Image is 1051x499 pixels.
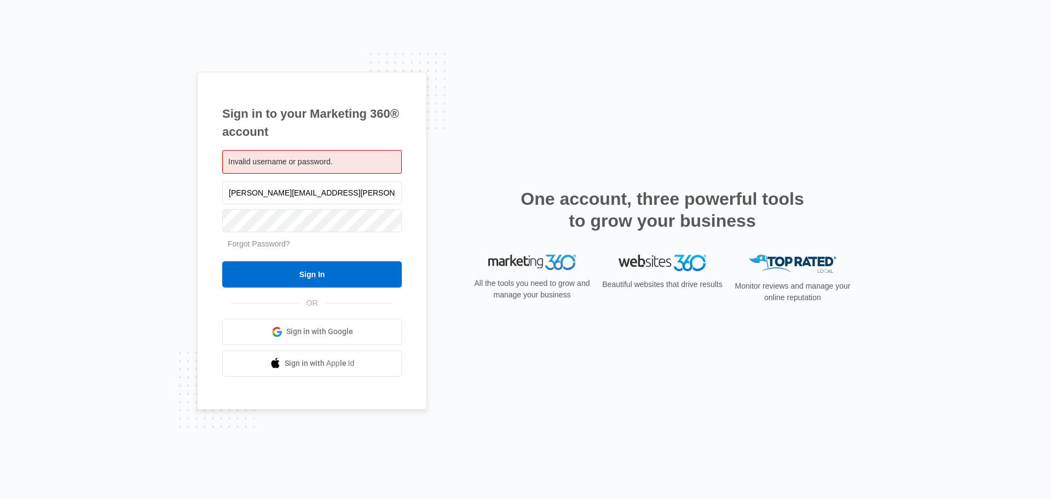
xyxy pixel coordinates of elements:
[222,181,402,204] input: Email
[222,261,402,288] input: Sign In
[619,255,706,271] img: Websites 360
[222,351,402,377] a: Sign in with Apple Id
[228,157,333,166] span: Invalid username or password.
[749,255,836,273] img: Top Rated Local
[488,255,576,270] img: Marketing 360
[299,297,326,309] span: OR
[286,326,353,337] span: Sign in with Google
[601,279,724,290] p: Beautiful websites that drive results
[228,239,290,248] a: Forgot Password?
[517,188,807,232] h2: One account, three powerful tools to grow your business
[285,358,355,369] span: Sign in with Apple Id
[731,280,854,303] p: Monitor reviews and manage your online reputation
[222,105,402,141] h1: Sign in to your Marketing 360® account
[471,278,593,301] p: All the tools you need to grow and manage your business
[222,319,402,345] a: Sign in with Google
